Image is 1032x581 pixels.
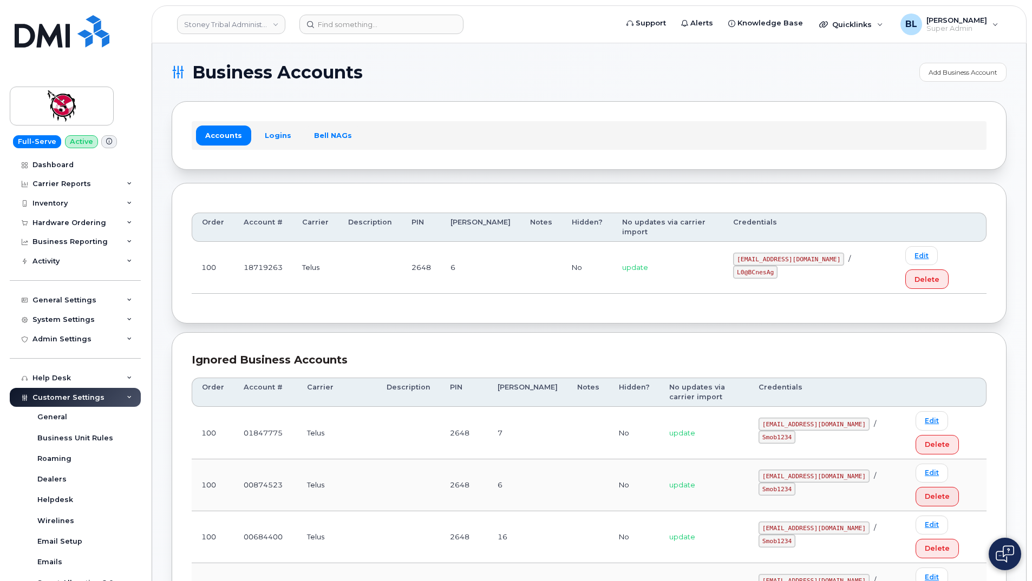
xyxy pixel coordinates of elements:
[377,378,440,407] th: Description
[874,471,876,480] span: /
[234,459,297,511] td: 00874523
[520,213,562,242] th: Notes
[402,213,441,242] th: PIN
[234,242,292,294] td: 18719263
[905,246,938,265] a: Edit
[916,539,959,558] button: Delete
[297,511,377,563] td: Telus
[562,213,612,242] th: Hidden?
[915,274,939,285] span: Delete
[192,213,234,242] th: Order
[440,378,488,407] th: PIN
[567,378,609,407] th: Notes
[562,242,612,294] td: No
[609,511,659,563] td: No
[292,213,338,242] th: Carrier
[733,266,778,279] code: L0@BCnesAg
[441,213,520,242] th: [PERSON_NAME]
[609,407,659,459] td: No
[192,242,234,294] td: 100
[759,418,870,431] code: [EMAIL_ADDRESS][DOMAIN_NAME]
[749,378,906,407] th: Credentials
[234,378,297,407] th: Account #
[192,459,234,511] td: 100
[338,213,402,242] th: Description
[192,64,363,81] span: Business Accounts
[196,126,251,145] a: Accounts
[192,407,234,459] td: 100
[402,242,441,294] td: 2648
[609,378,659,407] th: Hidden?
[488,378,567,407] th: [PERSON_NAME]
[234,213,292,242] th: Account #
[723,213,896,242] th: Credentials
[848,254,851,263] span: /
[292,242,338,294] td: Telus
[916,516,948,534] a: Edit
[919,63,1007,82] a: Add Business Account
[609,459,659,511] td: No
[612,213,723,242] th: No updates via carrier import
[488,407,567,459] td: 7
[488,511,567,563] td: 16
[925,491,950,501] span: Delete
[759,534,795,547] code: Smob1234
[192,511,234,563] td: 100
[234,407,297,459] td: 01847775
[925,439,950,450] span: Delete
[440,407,488,459] td: 2648
[916,435,959,454] button: Delete
[996,545,1014,563] img: Open chat
[874,523,876,532] span: /
[669,428,695,437] span: update
[441,242,520,294] td: 6
[440,459,488,511] td: 2648
[297,378,377,407] th: Carrier
[256,126,301,145] a: Logins
[916,487,959,506] button: Delete
[916,464,948,483] a: Edit
[488,459,567,511] td: 6
[192,378,234,407] th: Order
[297,407,377,459] td: Telus
[759,431,795,444] code: Smob1234
[874,419,876,428] span: /
[916,411,948,430] a: Edit
[905,269,949,289] button: Delete
[305,126,361,145] a: Bell NAGs
[192,352,987,368] div: Ignored Business Accounts
[440,511,488,563] td: 2648
[759,470,870,483] code: [EMAIL_ADDRESS][DOMAIN_NAME]
[925,543,950,553] span: Delete
[669,480,695,489] span: update
[234,511,297,563] td: 00684400
[759,483,795,496] code: Smob1234
[733,253,844,266] code: [EMAIL_ADDRESS][DOMAIN_NAME]
[297,459,377,511] td: Telus
[659,378,749,407] th: No updates via carrier import
[669,532,695,541] span: update
[759,521,870,534] code: [EMAIL_ADDRESS][DOMAIN_NAME]
[622,263,648,272] span: update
